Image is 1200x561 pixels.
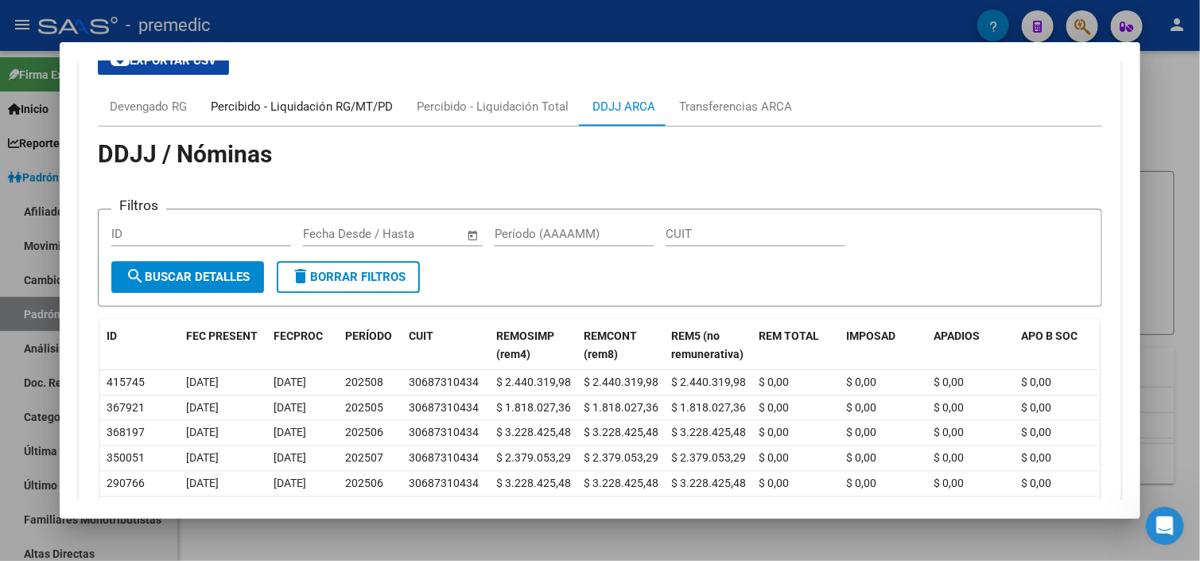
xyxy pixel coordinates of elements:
span: $ 0,00 [846,451,876,464]
span: 202507 [345,451,383,464]
div: 30687310434 [409,373,479,392]
div: Transferencias ARCA [679,98,792,115]
input: Fecha inicio [303,227,367,241]
span: [DATE] [186,376,219,388]
button: Open calendar [464,226,482,244]
div: 30687310434 [409,399,479,417]
span: $ 1.818.027,36 [496,401,571,414]
span: [DATE] [274,376,306,388]
span: $ 0,00 [846,426,876,438]
span: $ 0,00 [759,426,789,438]
input: Fecha fin [382,227,459,241]
span: $ 0,00 [1021,477,1051,489]
span: [DATE] [274,426,306,438]
span: Borrar Filtros [291,270,406,284]
datatable-header-cell: APO B SOC [1015,319,1102,372]
span: 368197 [107,426,145,438]
span: $ 0,00 [934,451,964,464]
mat-icon: search [126,267,145,286]
span: $ 2.440.319,98 [584,376,658,388]
div: 30687310434 [409,474,479,493]
span: FECPROC [274,329,323,342]
span: $ 0,00 [1021,426,1051,438]
span: [DATE] [186,426,219,438]
span: $ 0,00 [934,477,964,489]
span: [DATE] [274,477,306,489]
span: $ 3.228.425,48 [671,477,746,489]
div: Percibido - Liquidación RG/MT/PD [211,98,393,115]
span: APO B SOC [1021,329,1078,342]
span: $ 0,00 [1021,451,1051,464]
span: $ 1.818.027,36 [584,401,658,414]
span: FEC PRESENT [186,329,258,342]
datatable-header-cell: ID [100,319,180,372]
div: 30687310434 [409,500,479,518]
span: Buscar Detalles [126,270,250,284]
span: REMOSIMP (rem4) [496,329,554,360]
span: REMCONT (rem8) [584,329,637,360]
span: $ 0,00 [1021,401,1051,414]
datatable-header-cell: APADIOS [927,319,1015,372]
span: $ 2.440.319,98 [671,376,746,388]
span: 415745 [107,376,145,388]
span: $ 0,00 [934,376,964,388]
span: $ 0,00 [934,426,964,438]
span: $ 3.228.425,48 [496,477,571,489]
span: $ 2.440.319,98 [496,376,571,388]
div: 30687310434 [409,423,479,442]
span: $ 0,00 [759,376,789,388]
span: [DATE] [274,401,306,414]
span: $ 0,00 [846,477,876,489]
datatable-header-cell: CUIT [402,319,490,372]
span: $ 0,00 [1021,376,1051,388]
span: $ 2.379.053,29 [671,451,746,464]
datatable-header-cell: IMPOSAD [840,319,927,372]
span: CUIT [409,329,433,342]
span: [DATE] [186,451,219,464]
button: Buscar Detalles [111,261,264,293]
span: $ 3.228.425,48 [584,477,658,489]
span: 202508 [345,376,383,388]
span: $ 2.379.053,29 [584,451,658,464]
span: $ 0,00 [759,451,789,464]
span: DDJJ / Nóminas [98,140,272,168]
span: $ 1.818.027,36 [671,401,746,414]
iframe: Intercom live chat [1146,507,1184,545]
button: Exportar CSV [98,46,229,75]
span: $ 0,00 [846,401,876,414]
span: [DATE] [186,477,219,489]
span: $ 3.228.425,48 [584,426,658,438]
span: 202506 [345,426,383,438]
datatable-header-cell: REMOSIMP (rem4) [490,319,577,372]
span: 367921 [107,401,145,414]
span: REM TOTAL [759,329,819,342]
span: $ 3.228.425,48 [496,426,571,438]
span: Exportar CSV [111,53,216,68]
datatable-header-cell: FECPROC [267,319,339,372]
span: [DATE] [274,451,306,464]
span: REM5 (no remunerativa) [671,329,744,360]
div: Devengado RG [110,98,187,115]
span: ID [107,329,117,342]
span: $ 0,00 [846,376,876,388]
button: Borrar Filtros [277,261,420,293]
span: 290766 [107,477,145,489]
datatable-header-cell: PERÍODO [339,319,402,372]
datatable-header-cell: REM5 (no remunerativa) [665,319,752,372]
span: $ 3.228.425,48 [671,426,746,438]
span: 202506 [345,477,383,489]
div: Percibido - Liquidación Total [417,98,569,115]
h3: Filtros [111,197,166,214]
div: DDJJ ARCA [592,98,655,115]
span: PERÍODO [345,329,392,342]
span: [DATE] [186,401,219,414]
span: 350051 [107,451,145,464]
div: 30687310434 [409,449,479,467]
span: APADIOS [934,329,980,342]
mat-icon: delete [291,267,310,286]
span: 202505 [345,401,383,414]
span: IMPOSAD [846,329,895,342]
datatable-header-cell: REMCONT (rem8) [577,319,665,372]
span: $ 2.379.053,29 [496,451,571,464]
span: $ 0,00 [759,477,789,489]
